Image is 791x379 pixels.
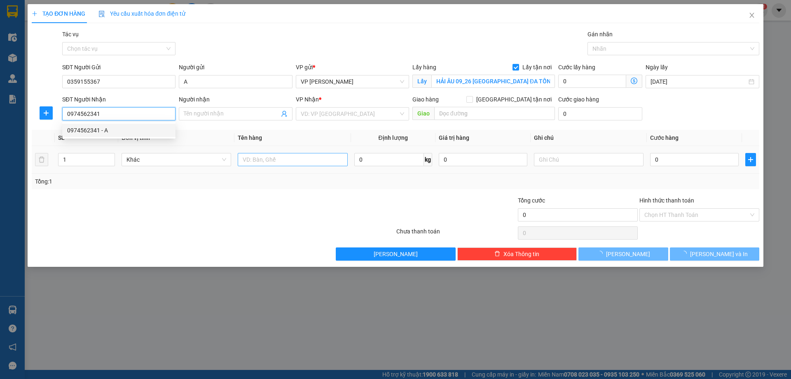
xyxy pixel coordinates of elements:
[670,247,759,261] button: [PERSON_NAME] và In
[646,64,668,71] label: Ngày lấy
[473,95,555,104] span: [GEOGRAPHIC_DATA] tận nơi
[35,177,305,186] div: Tổng: 1
[108,160,113,165] span: down
[35,153,48,166] button: delete
[606,250,650,259] span: [PERSON_NAME]
[108,155,113,160] span: up
[431,75,555,88] input: Lấy tận nơi
[179,63,292,72] div: Người gửi
[62,63,176,72] div: SĐT Người Gửi
[98,11,105,17] img: icon
[238,153,347,166] input: VD: Bàn, Ghế
[58,134,65,141] span: SL
[503,250,539,259] span: Xóa Thông tin
[690,250,748,259] span: [PERSON_NAME] và In
[531,130,647,146] th: Ghi chú
[558,64,595,71] label: Cước lấy hàng
[296,63,409,72] div: VP gửi
[412,96,439,103] span: Giao hàng
[379,134,408,141] span: Định lượng
[179,95,292,104] div: Người nhận
[558,75,626,88] input: Cước lấy hàng
[126,153,226,166] span: Khác
[40,110,52,116] span: plus
[745,153,756,166] button: plus
[439,153,527,166] input: 0
[749,79,754,85] span: close-circle
[534,153,644,166] input: Ghi Chú
[424,153,432,166] span: kg
[412,64,436,71] span: Lấy hàng
[40,106,53,120] button: plus
[434,107,555,120] input: Dọc đường
[558,96,599,103] label: Cước giao hàng
[597,251,606,257] span: loading
[238,134,262,141] span: Tên hàng
[439,134,469,141] span: Giá trị hàng
[651,77,747,86] input: Ngày lấy
[740,4,763,27] button: Close
[301,75,404,88] span: VP Minh Khai
[494,251,500,257] span: delete
[32,11,37,16] span: plus
[519,63,555,72] span: Lấy tận nơi
[746,156,756,163] span: plus
[296,96,319,103] span: VP Nhận
[412,107,434,120] span: Giao
[639,197,694,204] label: Hình thức thanh toán
[98,10,185,17] span: Yêu cầu xuất hóa đơn điện tử
[62,95,176,104] div: SĐT Người Nhận
[105,153,115,160] span: Increase Value
[67,126,171,135] div: 0974562341 - A
[395,227,517,241] div: Chưa thanh toán
[62,124,176,137] div: 0974562341 - A
[681,251,690,257] span: loading
[374,250,418,259] span: [PERSON_NAME]
[518,197,545,204] span: Tổng cước
[336,247,456,261] button: [PERSON_NAME]
[105,160,115,166] span: Decrease Value
[587,31,613,38] label: Gán nhãn
[281,111,288,117] span: user-add
[578,247,668,261] button: [PERSON_NAME]
[558,107,642,120] input: Cước giao hàng
[32,10,85,17] span: TẠO ĐƠN HÀNG
[749,12,755,19] span: close
[631,78,637,84] span: dollar-circle
[457,247,577,261] button: deleteXóa Thông tin
[650,134,679,141] span: Cước hàng
[62,31,79,38] label: Tác vụ
[412,75,431,88] span: Lấy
